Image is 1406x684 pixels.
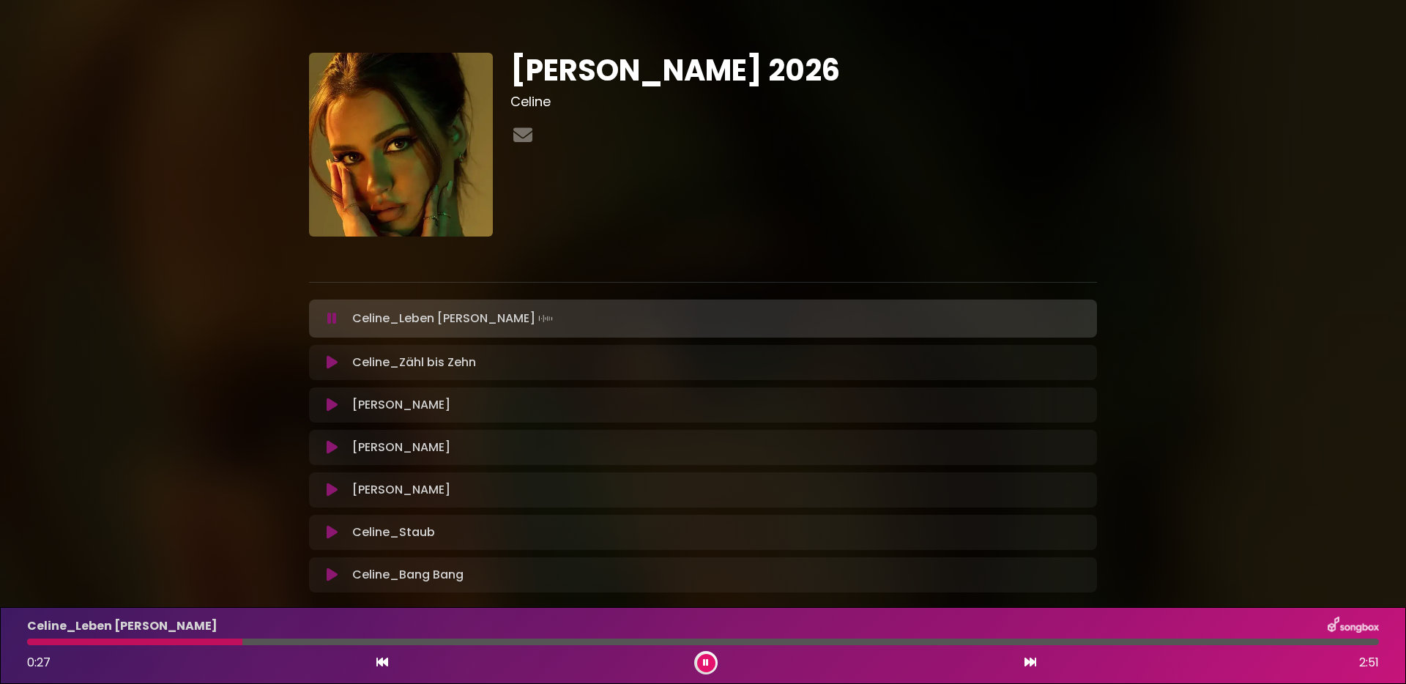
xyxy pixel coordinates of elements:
p: [PERSON_NAME] [352,396,450,414]
p: Celine_Bang Bang [352,566,464,584]
p: Celine_Staub [352,524,435,541]
p: Celine_Zähl bis Zehn [352,354,476,371]
h3: Celine [510,94,1097,110]
p: Celine_Leben [PERSON_NAME] [27,617,217,635]
img: waveform4.gif [535,308,556,329]
img: Lq3JwxWjTsiZgLSj7RBx [309,53,493,237]
h1: [PERSON_NAME] 2026 [510,53,1097,88]
img: songbox-logo-white.png [1328,617,1379,636]
p: [PERSON_NAME] [352,439,450,456]
p: [PERSON_NAME] [352,481,450,499]
p: Celine_Leben [PERSON_NAME] [352,308,556,329]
